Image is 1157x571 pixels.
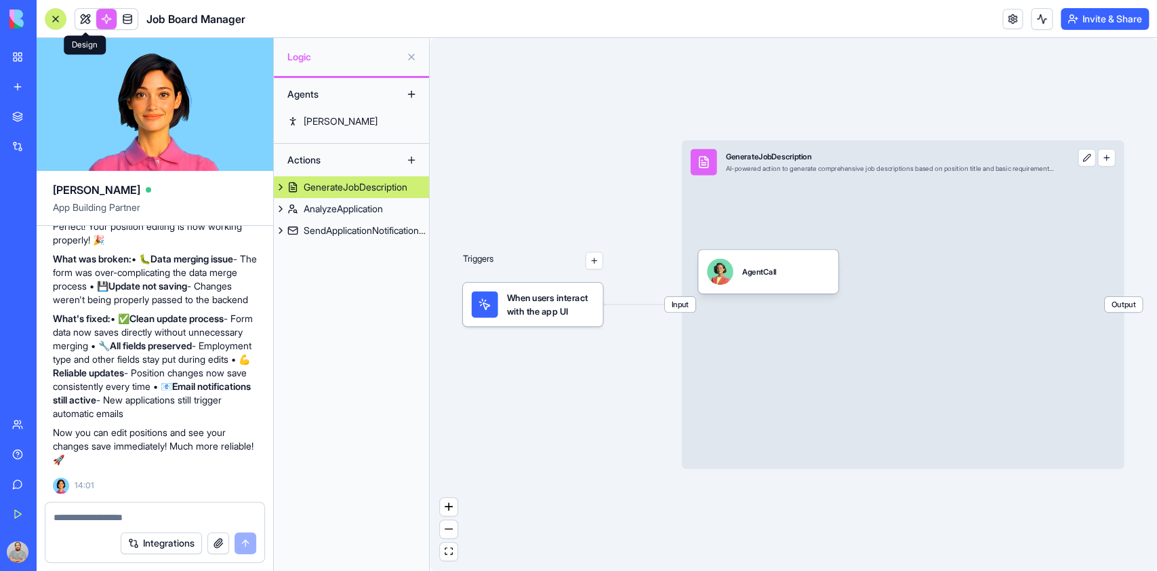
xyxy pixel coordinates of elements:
a: GenerateJobDescription [274,176,429,198]
div: AI-powered action to generate comprehensive job descriptions based on position title and basic re... [725,164,1053,173]
span: When users interact with the app UI [506,292,594,318]
img: Ella_00000_wcx2te.png [53,477,69,494]
p: Triggers [463,252,494,269]
div: InputGenerateJobDescriptionAI-powered action to generate comprehensive job descriptions based on ... [682,140,1124,469]
div: Design [64,35,106,54]
div: AgentCall [698,250,838,294]
p: • ✅ - Form data now saves directly without unnecessary merging • 🔧 - Employment type and other fi... [53,312,257,420]
img: logo [9,9,94,28]
span: Logic [287,50,401,64]
strong: What was broken: [53,253,131,264]
span: Job Board Manager [146,11,245,27]
strong: Data merging issue [150,253,233,264]
button: fit view [440,543,458,561]
span: Input [665,297,695,313]
a: [PERSON_NAME] [274,111,429,132]
span: [PERSON_NAME] [53,182,140,198]
button: zoom in [440,498,458,516]
button: Integrations [121,532,202,554]
strong: Clean update process [129,313,224,324]
span: App Building Partner [53,201,257,225]
button: Invite & Share [1061,8,1149,30]
strong: Update not saving [108,280,187,292]
button: zoom out [440,520,458,538]
div: Agents [281,83,389,105]
p: Now you can edit positions and see your changes save immediately! Much more reliable! 🚀 [53,426,257,467]
span: Output [1105,297,1143,313]
div: GenerateJobDescription [304,180,407,194]
div: Actions [281,149,389,171]
div: GenerateJobDescription [725,151,1053,162]
strong: All fields preserved [110,340,192,351]
div: SendApplicationNotificationEmail [304,224,429,237]
strong: Reliable updates [53,367,124,378]
strong: What's fixed: [53,313,110,324]
div: AgentCall [742,266,777,277]
img: ACg8ocINnUFOES7OJTbiXTGVx5LDDHjA4HP-TH47xk9VcrTT7fmeQxI=s96-c [7,541,28,563]
span: 14:01 [75,480,94,491]
p: Perfect! Your position editing is now working properly! 🎉 [53,220,257,247]
div: AnalyzeApplication [304,202,383,216]
div: When users interact with the app UI [463,283,603,327]
a: AnalyzeApplication [274,198,429,220]
div: Triggers [463,217,603,326]
a: SendApplicationNotificationEmail [274,220,429,241]
div: [PERSON_NAME] [304,115,378,128]
p: • 🐛 - The form was over-complicating the data merge process • 💾 - Changes weren't being properly ... [53,252,257,307]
